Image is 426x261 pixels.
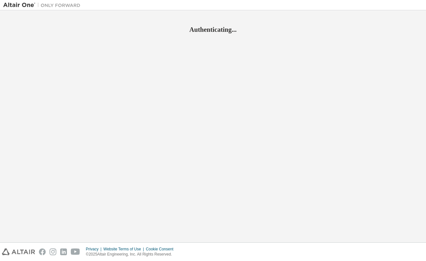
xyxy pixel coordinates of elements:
div: Cookie Consent [146,247,177,252]
div: Website Terms of Use [103,247,146,252]
img: Altair One [3,2,84,8]
img: facebook.svg [39,248,46,255]
img: altair_logo.svg [2,248,35,255]
h2: Authenticating... [3,25,423,34]
img: instagram.svg [50,248,56,255]
p: © 2025 Altair Engineering, Inc. All Rights Reserved. [86,252,177,257]
img: linkedin.svg [60,248,67,255]
div: Privacy [86,247,103,252]
img: youtube.svg [71,248,80,255]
